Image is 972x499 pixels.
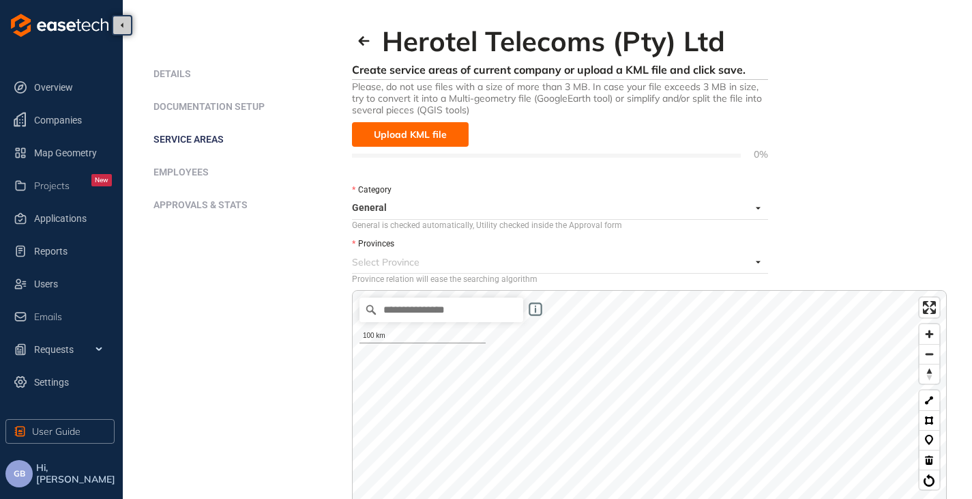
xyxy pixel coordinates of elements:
[153,68,191,79] span: Details
[352,238,394,251] label: Provinces
[919,450,939,470] button: Delete
[352,184,392,197] label: Category
[91,174,112,186] div: New
[34,238,112,265] span: Reports
[153,101,265,112] span: Documentation setup
[5,419,115,444] button: User Guide
[352,80,768,115] span: Please, do not use files with a size of more than 3 MB. In case your file exceeds 3 MB in size, t...
[352,122,469,147] button: Upload KML file
[741,149,768,160] span: 0%
[359,329,486,343] div: 100 km
[36,462,117,485] span: Hi, [PERSON_NAME]
[359,298,523,322] input: Search place...
[919,410,939,430] button: Polygon tool (p)
[34,205,112,232] span: Applications
[919,298,939,317] button: Enter fullscreen
[11,14,108,37] img: logo
[34,369,112,396] span: Settings
[5,460,33,487] button: GB
[352,219,768,232] div: General is checked automatically, Utility checked inside the Approval form
[919,344,939,364] button: Zoom out
[34,311,62,323] span: Emails
[153,167,209,177] span: Employees
[34,270,112,298] span: Users
[32,424,80,439] span: User Guide
[34,180,70,192] span: Projects
[153,199,248,210] span: Approvals & Stats
[374,127,447,142] span: Upload KML file
[34,336,112,363] span: Requests
[352,273,768,286] div: Province relation will ease the searching algorithm
[352,63,746,76] span: Create service areas of current company or upload a KML file and click save.
[14,469,25,479] span: GB
[382,25,725,57] h2: Herotel Telecoms (Pty) Ltd
[153,134,224,145] span: Service areas
[919,390,939,410] button: LineString tool (l)
[34,74,112,101] span: Overview
[919,430,939,450] button: Marker tool (m)
[352,197,761,219] span: General
[34,106,112,134] span: Companies
[919,364,939,384] button: Reset bearing to north
[34,139,112,167] span: Map Geometry
[919,324,939,344] button: Zoom in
